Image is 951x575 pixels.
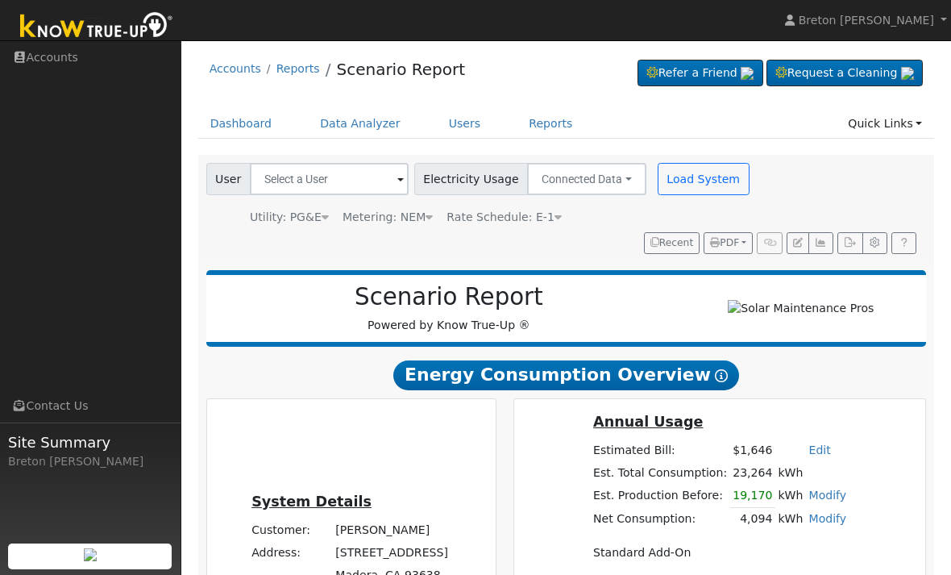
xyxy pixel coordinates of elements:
div: Metering: NEM [343,209,433,226]
td: Est. Total Consumption: [591,461,730,484]
td: [PERSON_NAME] [333,519,454,541]
td: Net Consumption: [591,507,730,531]
span: Breton [PERSON_NAME] [799,14,934,27]
td: kWh [775,507,806,531]
a: Users [437,109,493,139]
a: Scenario Report [336,60,465,79]
h2: Scenario Report [222,283,675,311]
img: Know True-Up [12,9,181,45]
img: retrieve [84,548,97,561]
i: Show Help [715,369,728,382]
td: 23,264 [730,461,775,484]
td: Est. Production Before: [591,484,730,507]
button: Edit User [787,232,809,255]
span: Alias: HE1N [446,210,562,223]
div: Breton [PERSON_NAME] [8,453,172,470]
img: retrieve [741,67,754,80]
span: PDF [710,237,739,248]
a: Reports [276,62,320,75]
td: kWh [775,461,849,484]
td: kWh [775,484,806,507]
button: Multi-Series Graph [808,232,833,255]
td: 19,170 [730,484,775,507]
u: System Details [251,494,372,510]
button: Recent [644,232,700,255]
img: Solar Maintenance Pros [728,300,874,317]
td: Standard Add-On [591,542,849,565]
a: Accounts [210,62,261,75]
td: Estimated Bill: [591,439,730,461]
u: Annual Usage [593,414,703,430]
div: Powered by Know True-Up ® [214,283,684,334]
a: Help Link [891,232,916,255]
input: Select a User [250,163,409,195]
a: Modify [809,489,847,502]
img: retrieve [901,67,914,80]
td: 4,094 [730,507,775,531]
button: Load System [658,163,750,195]
button: Connected Data [527,163,646,195]
span: User [206,163,251,195]
a: Refer a Friend [637,60,763,87]
td: Address: [249,541,333,564]
button: PDF [704,232,753,255]
a: Request a Cleaning [766,60,923,87]
div: Utility: PG&E [250,209,329,226]
a: Dashboard [198,109,284,139]
span: Site Summary [8,431,172,453]
td: $1,646 [730,439,775,461]
a: Quick Links [836,109,934,139]
td: [STREET_ADDRESS] [333,541,454,564]
a: Modify [809,512,847,525]
span: Energy Consumption Overview [393,360,739,390]
td: Customer: [249,519,333,541]
a: Data Analyzer [308,109,413,139]
a: Edit [809,444,831,456]
button: Settings [862,232,887,255]
button: Export Interval Data [837,232,862,255]
span: Electricity Usage [414,163,528,195]
a: Reports [517,109,584,139]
